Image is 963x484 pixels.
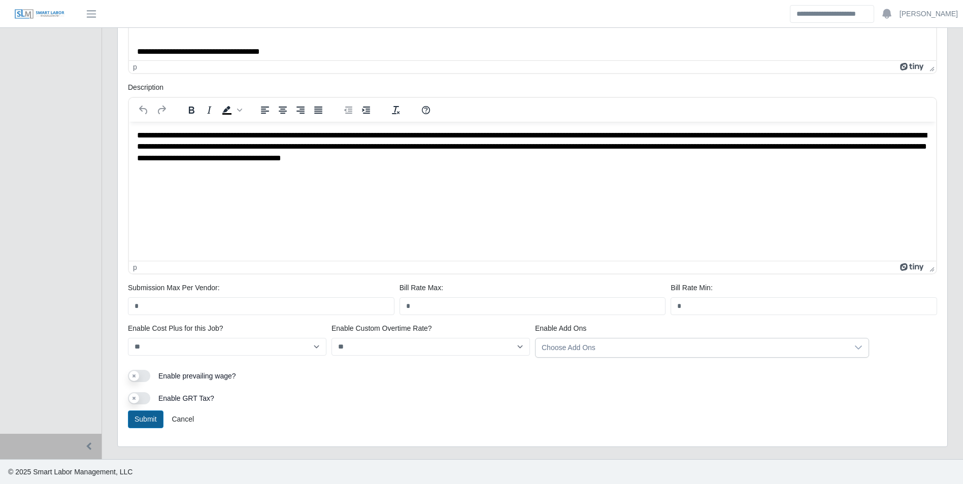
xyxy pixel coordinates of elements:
button: Undo [135,103,152,117]
body: Rich Text Area. Press ALT-0 for help. [8,8,799,275]
input: Search [790,5,874,23]
span: Enable prevailing wage? [158,372,236,380]
a: Cancel [165,410,201,428]
label: Bill Rate Max: [400,283,443,293]
div: Background color Black [218,103,244,117]
button: Enable GRT Tax? [128,392,150,404]
button: Submit [128,410,163,428]
button: Bold [183,103,200,117]
div: p [133,63,137,71]
label: Enable Add Ons [535,323,586,334]
iframe: Rich Text Area [129,122,936,261]
div: Press the Up and Down arrow keys to resize the editor. [925,261,936,273]
div: Press the Up and Down arrow keys to resize the editor. [925,61,936,73]
div: p [133,263,137,271]
button: Align center [274,103,291,117]
span: Enable GRT Tax? [158,394,214,402]
label: Bill Rate Min: [671,283,712,293]
a: Powered by Tiny [900,63,925,71]
button: Help [417,103,435,117]
img: SLM Logo [14,9,65,20]
label: Enable Custom Overtime Rate? [331,323,432,334]
button: Redo [153,103,170,117]
button: Align right [292,103,309,117]
button: Decrease indent [340,103,357,117]
button: Align left [256,103,274,117]
button: Italic [201,103,218,117]
span: © 2025 Smart Labor Management, LLC [8,468,132,476]
button: Increase indent [357,103,375,117]
button: Clear formatting [387,103,405,117]
label: Description [128,82,163,93]
a: Powered by Tiny [900,263,925,271]
div: Choose Add Ons [536,338,848,357]
label: Submission Max Per Vendor: [128,283,220,293]
button: Enable prevailing wage? [128,370,150,382]
label: Enable Cost Plus for this Job? [128,323,223,334]
a: [PERSON_NAME] [900,9,958,19]
button: Justify [310,103,327,117]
